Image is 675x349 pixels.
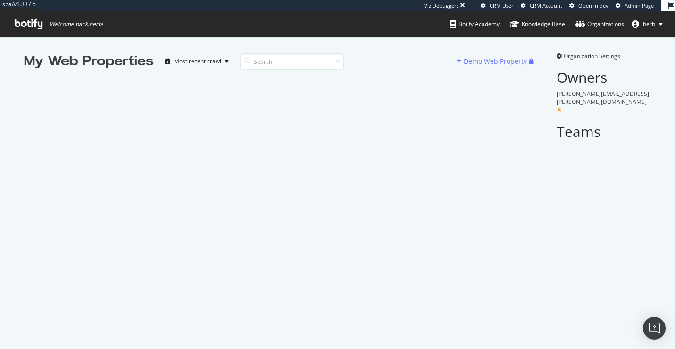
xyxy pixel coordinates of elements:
[464,57,527,66] div: Demo Web Property
[424,2,458,9] div: Viz Debugger:
[557,69,651,85] h2: Owners
[50,20,103,28] span: Welcome back, herb !
[624,17,670,32] button: herb
[24,52,154,71] div: My Web Properties
[490,2,514,9] span: CRM User
[174,59,221,64] div: Most recent crawl
[578,2,608,9] span: Open in dev
[575,11,624,37] a: Organizations
[510,11,565,37] a: Knowledge Base
[457,54,529,69] button: Demo Web Property
[569,2,608,9] a: Open in dev
[240,53,344,70] input: Search
[557,124,651,139] h2: Teams
[450,11,500,37] a: Botify Academy
[457,57,529,65] a: Demo Web Property
[161,54,233,69] button: Most recent crawl
[521,2,562,9] a: CRM Account
[510,19,565,29] div: Knowledge Base
[530,2,562,9] span: CRM Account
[643,20,655,28] span: herb
[450,19,500,29] div: Botify Academy
[481,2,514,9] a: CRM User
[643,317,666,340] div: Open Intercom Messenger
[564,52,620,60] span: Organization Settings
[616,2,654,9] a: Admin Page
[557,90,649,106] span: [PERSON_NAME][EMAIL_ADDRESS][PERSON_NAME][DOMAIN_NAME]
[575,19,624,29] div: Organizations
[625,2,654,9] span: Admin Page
